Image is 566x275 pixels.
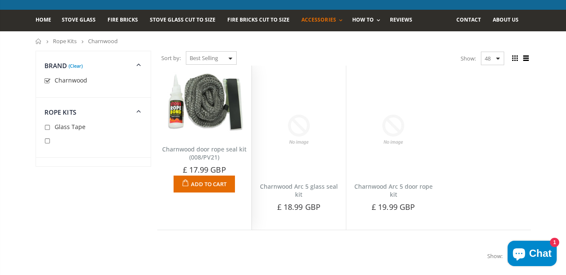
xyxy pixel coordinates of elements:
[301,16,336,23] span: Accessories
[456,10,487,31] a: Contact
[456,16,481,23] span: Contact
[36,38,42,44] a: Home
[162,145,246,161] a: Charnwood door rope seal kit (008/PV21)
[493,16,519,23] span: About us
[36,10,58,31] a: Home
[174,176,235,192] button: Add to Cart
[108,16,138,23] span: Fire Bricks
[62,16,96,23] span: Stove Glass
[505,241,559,268] inbox-online-store-chat: Shopify online store chat
[390,16,412,23] span: Reviews
[352,16,374,23] span: How To
[301,10,346,31] a: Accessories
[461,52,476,65] span: Show:
[390,10,419,31] a: Reviews
[522,54,531,63] span: List view
[44,61,67,70] span: Brand
[44,108,76,116] span: Rope Kits
[511,54,520,63] span: Grid view
[493,10,525,31] a: About us
[162,70,247,135] img: Charnwood 008/PV21 door rope kit
[108,10,144,31] a: Fire Bricks
[227,16,290,23] span: Fire Bricks Cut To Size
[150,16,215,23] span: Stove Glass Cut To Size
[487,249,502,263] span: Show:
[36,16,51,23] span: Home
[150,10,222,31] a: Stove Glass Cut To Size
[69,65,83,67] a: (Clear)
[55,123,86,131] span: Glass Tape
[277,202,320,212] span: £ 18.99 GBP
[354,182,433,198] a: Charnwood Arc 5 door rope kit
[183,165,226,175] span: £ 17.99 GBP
[62,10,102,31] a: Stove Glass
[53,37,77,45] a: Rope Kits
[161,51,181,66] span: Sort by:
[55,76,87,84] span: Charnwood
[191,180,226,188] span: Add to Cart
[88,37,118,45] span: Charnwood
[260,182,338,198] a: Charnwood Arc 5 glass seal kit
[372,202,415,212] span: £ 19.99 GBP
[352,10,384,31] a: How To
[227,10,296,31] a: Fire Bricks Cut To Size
